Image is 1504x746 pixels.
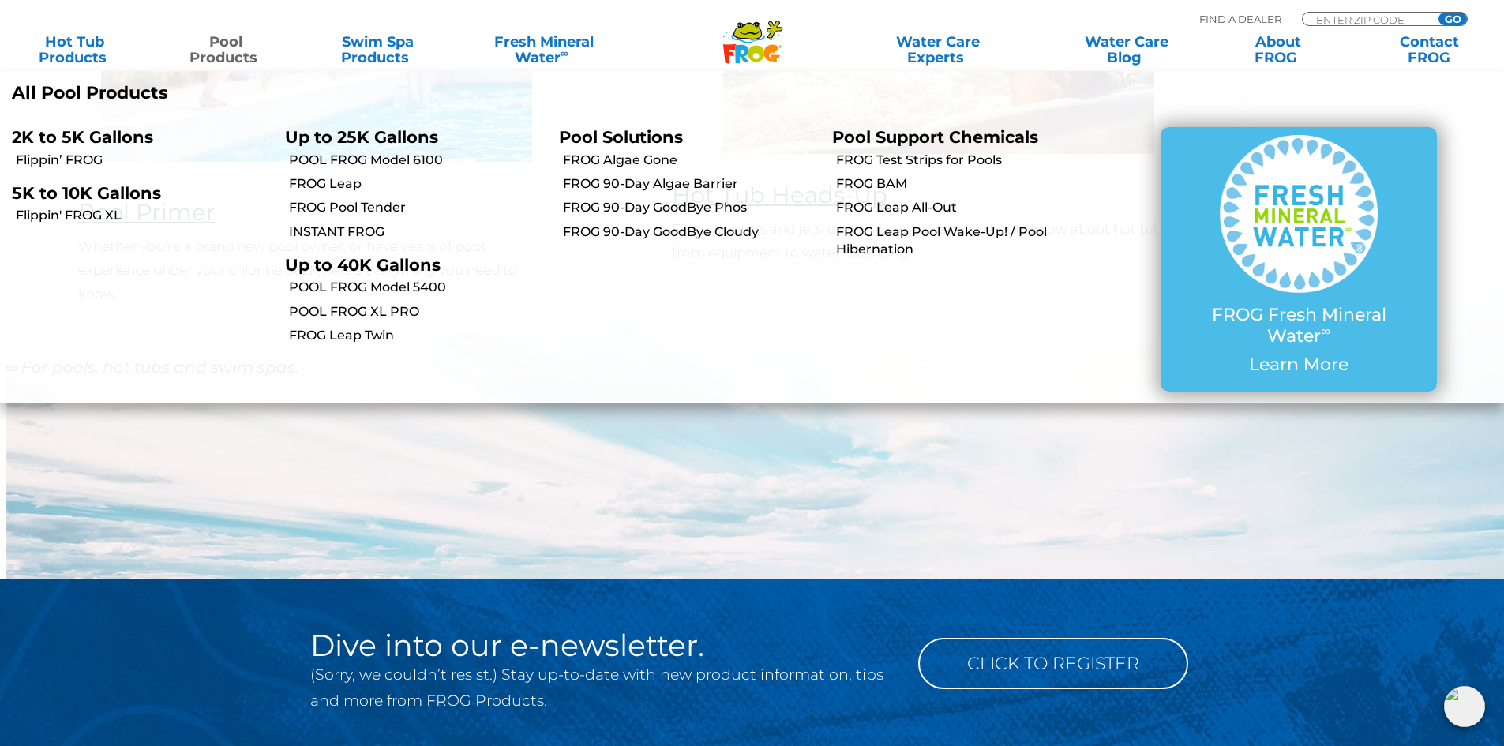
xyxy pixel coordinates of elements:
a: Pool Solutions [559,127,683,147]
a: Flippin’ FROG [16,152,273,169]
a: FROG Test Strips for Pools [836,152,1093,169]
p: Learn More [1192,354,1405,375]
h2: Dive into our e-newsletter. [310,630,895,662]
a: Water CareBlog [1067,34,1185,66]
a: FROG Fresh Mineral Water∞ Learn More [1192,135,1405,383]
a: FROG Leap Pool Wake-Up! / Pool Hibernation [836,223,1093,259]
a: Fresh MineralWater∞ [470,34,617,66]
a: FROG Algae Gone [563,152,820,169]
a: FROG Leap [289,175,546,193]
a: Water CareExperts [842,34,1033,66]
p: Up to 25K Gallons [285,127,534,147]
a: POOL FROG Model 5400 [289,279,546,296]
img: openIcon [1444,686,1485,727]
sup: ∞ [561,47,568,59]
a: FROG Leap Twin [289,327,546,344]
p: 2K to 5K Gallons [12,127,261,147]
a: ContactFROG [1371,34,1488,66]
a: FROG 90-Day GoodBye Cloudy [563,223,820,241]
a: Flippin' FROG XL [16,207,273,224]
a: AboutFROG [1219,34,1337,66]
a: Swim SpaProducts [319,34,437,66]
input: GO [1438,13,1467,25]
p: Find A Dealer [1199,12,1281,26]
a: FROG BAM [836,175,1093,193]
a: FROG 90-Day GoodBye Phos [563,199,820,216]
p: (Sorry, we couldn’t resist.) Stay up-to-date with new product information, tips and more from FRO... [310,662,895,714]
a: POOL FROG Model 6100 [289,152,546,169]
p: FROG Fresh Mineral Water [1192,305,1405,347]
a: All Pool Products [12,83,741,103]
input: Zip Code Form [1315,13,1421,26]
a: Click to Register [918,638,1188,689]
a: PoolProducts [167,34,285,66]
a: FROG Leap All-Out [836,199,1093,216]
sup: ∞ [1321,323,1330,339]
p: 5K to 10K Gallons [12,183,261,203]
p: Pool Support Chemicals [832,127,1082,147]
a: Hot TubProducts [16,34,133,66]
a: INSTANT FROG [289,223,546,241]
a: FROG 90-Day Algae Barrier [563,175,820,193]
p: Up to 40K Gallons [285,255,534,275]
a: FROG Pool Tender [289,199,546,216]
a: POOL FROG XL PRO [289,303,546,321]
